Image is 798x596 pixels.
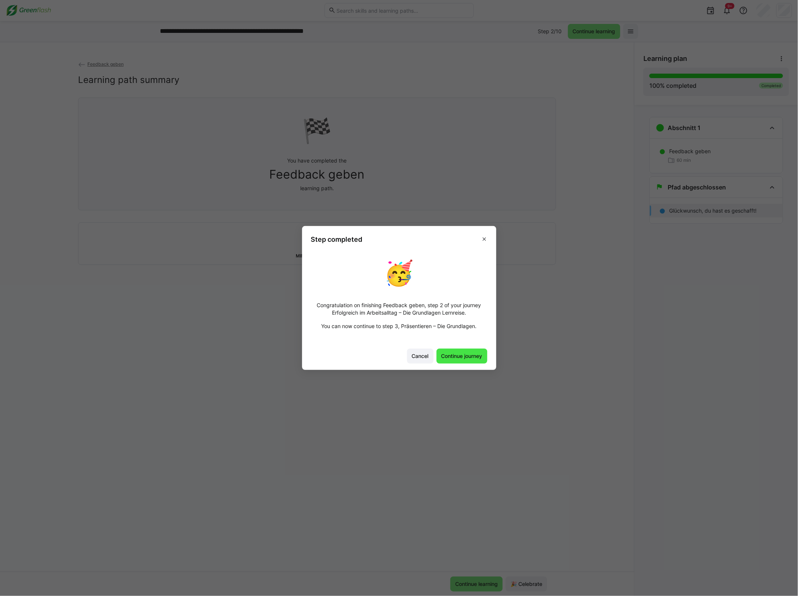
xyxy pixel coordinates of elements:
span: Cancel [411,352,430,360]
button: Cancel [407,349,434,364]
h3: Step completed [311,235,363,244]
p: Congratulation on finishing Feedback geben, step 2 of your journey Erfolgreich im Arbeitsalltag –... [311,302,487,316]
p: You can now continue to step 3, Präsentieren – Die Grundlagen. [322,322,477,330]
p: 🥳 [384,256,414,290]
button: Continue journey [437,349,487,364]
span: Continue journey [440,352,484,360]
